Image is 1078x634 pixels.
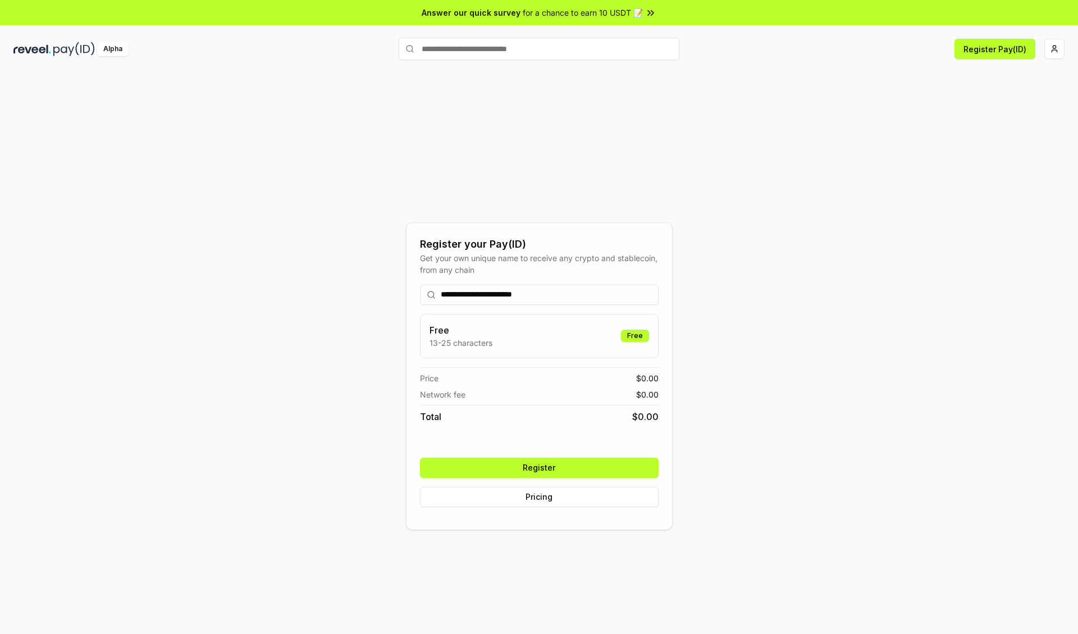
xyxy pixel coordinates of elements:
[53,42,95,56] img: pay_id
[420,252,659,276] div: Get your own unique name to receive any crypto and stablecoin, from any chain
[420,410,441,423] span: Total
[420,236,659,252] div: Register your Pay(ID)
[632,410,659,423] span: $ 0.00
[420,487,659,507] button: Pricing
[420,389,465,400] span: Network fee
[636,372,659,384] span: $ 0.00
[420,372,438,384] span: Price
[420,458,659,478] button: Register
[954,39,1035,59] button: Register Pay(ID)
[422,7,520,19] span: Answer our quick survey
[636,389,659,400] span: $ 0.00
[430,337,492,349] p: 13-25 characters
[13,42,51,56] img: reveel_dark
[97,42,129,56] div: Alpha
[621,330,649,342] div: Free
[430,323,492,337] h3: Free
[523,7,643,19] span: for a chance to earn 10 USDT 📝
